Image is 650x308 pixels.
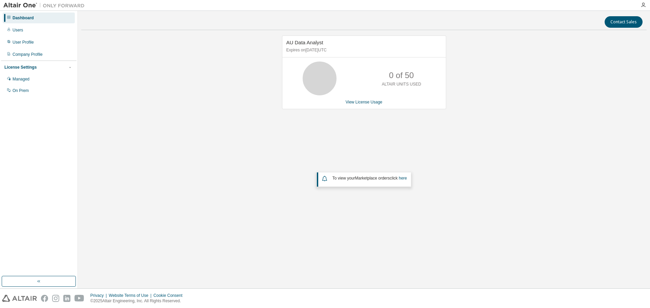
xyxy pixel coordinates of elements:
div: Privacy [90,293,109,298]
em: Marketplace orders [355,176,390,181]
img: youtube.svg [74,295,84,302]
div: License Settings [4,65,37,70]
div: User Profile [13,40,34,45]
a: here [399,176,407,181]
div: On Prem [13,88,29,93]
p: Expires on [DATE] UTC [286,47,440,53]
span: To view your click [332,176,407,181]
img: Altair One [3,2,88,9]
button: Contact Sales [605,16,643,28]
p: ALTAIR UNITS USED [382,81,421,87]
img: instagram.svg [52,295,59,302]
div: Website Terms of Use [109,293,153,298]
div: Dashboard [13,15,34,21]
img: altair_logo.svg [2,295,37,302]
div: Cookie Consent [153,293,186,298]
img: linkedin.svg [63,295,70,302]
span: AU Data Analyst [286,40,323,45]
img: facebook.svg [41,295,48,302]
p: © 2025 Altair Engineering, Inc. All Rights Reserved. [90,298,187,304]
p: 0 of 50 [389,70,414,81]
div: Company Profile [13,52,43,57]
div: Users [13,27,23,33]
a: View License Usage [346,100,383,104]
div: Managed [13,76,29,82]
